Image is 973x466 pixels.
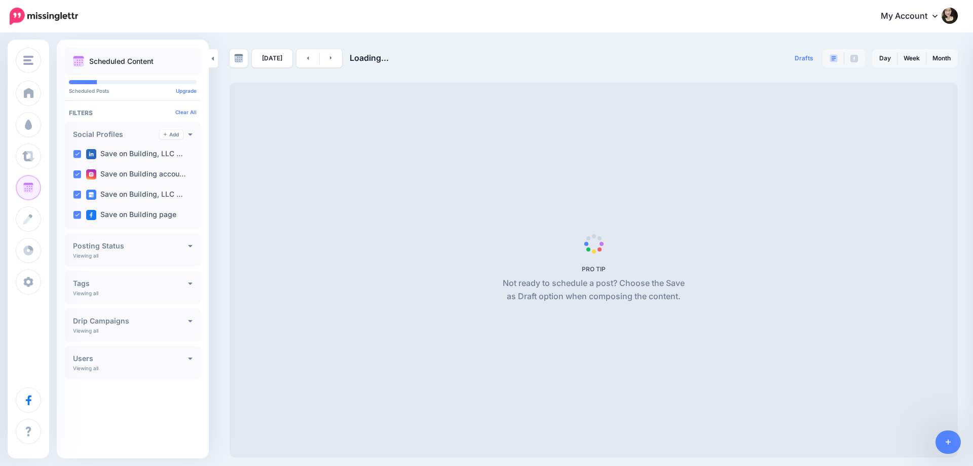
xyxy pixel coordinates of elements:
[830,54,838,62] img: paragraph-boxed.png
[10,8,78,25] img: Missinglettr
[926,50,957,66] a: Month
[89,58,154,65] p: Scheduled Content
[897,50,926,66] a: Week
[789,49,819,67] a: Drafts
[175,109,197,115] a: Clear All
[350,53,389,63] span: Loading...
[86,149,96,159] img: linkedin-square.png
[73,328,98,334] p: Viewing all
[73,317,188,325] h4: Drip Campaigns
[73,242,188,249] h4: Posting Status
[73,290,98,296] p: Viewing all
[86,190,96,200] img: google_business-square.png
[73,365,98,371] p: Viewing all
[499,265,689,273] h5: PRO TIP
[252,49,292,67] a: [DATE]
[73,131,160,138] h4: Social Profiles
[73,56,84,67] img: calendar.png
[86,210,96,220] img: facebook-square.png
[69,88,197,93] p: Scheduled Posts
[86,169,96,180] img: instagram-square.png
[73,253,98,259] p: Viewing all
[873,50,897,66] a: Day
[86,149,183,159] label: Save on Building, LLC …
[69,109,197,117] h4: Filters
[86,210,176,220] label: Save on Building page
[176,88,197,94] a: Upgrade
[795,55,813,61] span: Drafts
[23,56,33,65] img: menu.png
[73,355,188,362] h4: Users
[499,277,689,303] p: Not ready to schedule a post? Choose the Save as Draft option when composing the content.
[86,169,186,180] label: Save on Building accou…
[73,280,188,287] h4: Tags
[160,130,183,139] a: Add
[850,55,858,62] img: facebook-grey-square.png
[871,4,958,29] a: My Account
[86,190,183,200] label: Save on Building, LLC …
[234,54,243,63] img: calendar-grey-darker.png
